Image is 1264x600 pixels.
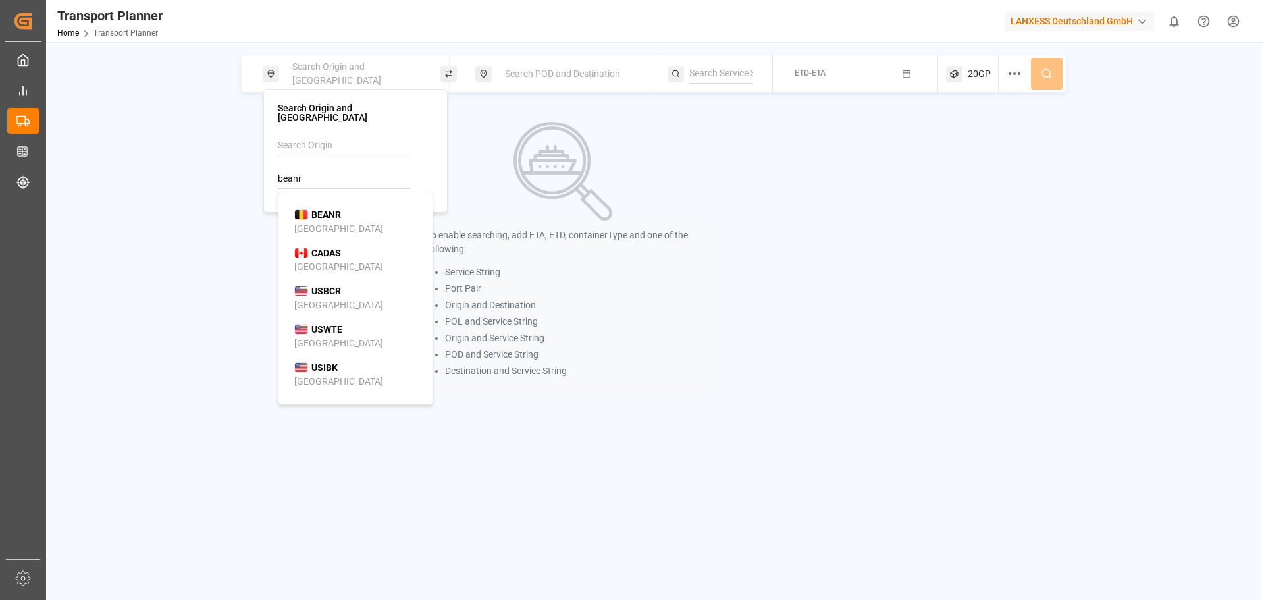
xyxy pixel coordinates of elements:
b: BEANR [311,209,341,220]
img: country [294,362,308,373]
li: POD and Service String [445,348,700,362]
button: ETD-ETA [781,61,930,87]
img: country [294,324,308,335]
div: [GEOGRAPHIC_DATA] [294,337,383,350]
div: Transport Planner [57,6,163,26]
img: country [294,248,308,258]
b: USWTE [311,324,342,335]
span: Search Origin and [GEOGRAPHIC_DATA] [292,61,381,86]
div: [GEOGRAPHIC_DATA] [294,375,383,389]
img: Search [513,122,612,221]
li: Destination and Service String [445,364,700,378]
p: To enable searching, add ETA, ETD, containerType and one of the following: [427,229,700,256]
li: Origin and Destination [445,298,700,312]
b: USBCR [311,286,341,296]
span: 20GP [968,67,991,81]
li: Port Pair [445,282,700,296]
div: [GEOGRAPHIC_DATA] [294,260,383,274]
h4: Search Origin and [GEOGRAPHIC_DATA] [278,103,433,122]
li: Origin and Service String [445,331,700,345]
li: Service String [445,265,700,279]
b: USIBK [311,362,338,373]
b: CADAS [311,248,341,258]
img: country [294,286,308,296]
button: show 0 new notifications [1159,7,1189,36]
div: LANXESS Deutschland GmbH [1005,12,1154,31]
input: Search Service String [689,64,753,84]
a: Home [57,28,79,38]
img: country [294,209,308,220]
button: LANXESS Deutschland GmbH [1005,9,1159,34]
input: Search Origin [278,136,410,155]
div: [GEOGRAPHIC_DATA] [294,298,383,312]
input: Search POL [278,169,410,189]
span: ETD-ETA [795,68,826,78]
button: Help Center [1189,7,1219,36]
span: Search POD and Destination [505,68,620,79]
div: [GEOGRAPHIC_DATA] [294,222,383,236]
li: POL and Service String [445,315,700,329]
